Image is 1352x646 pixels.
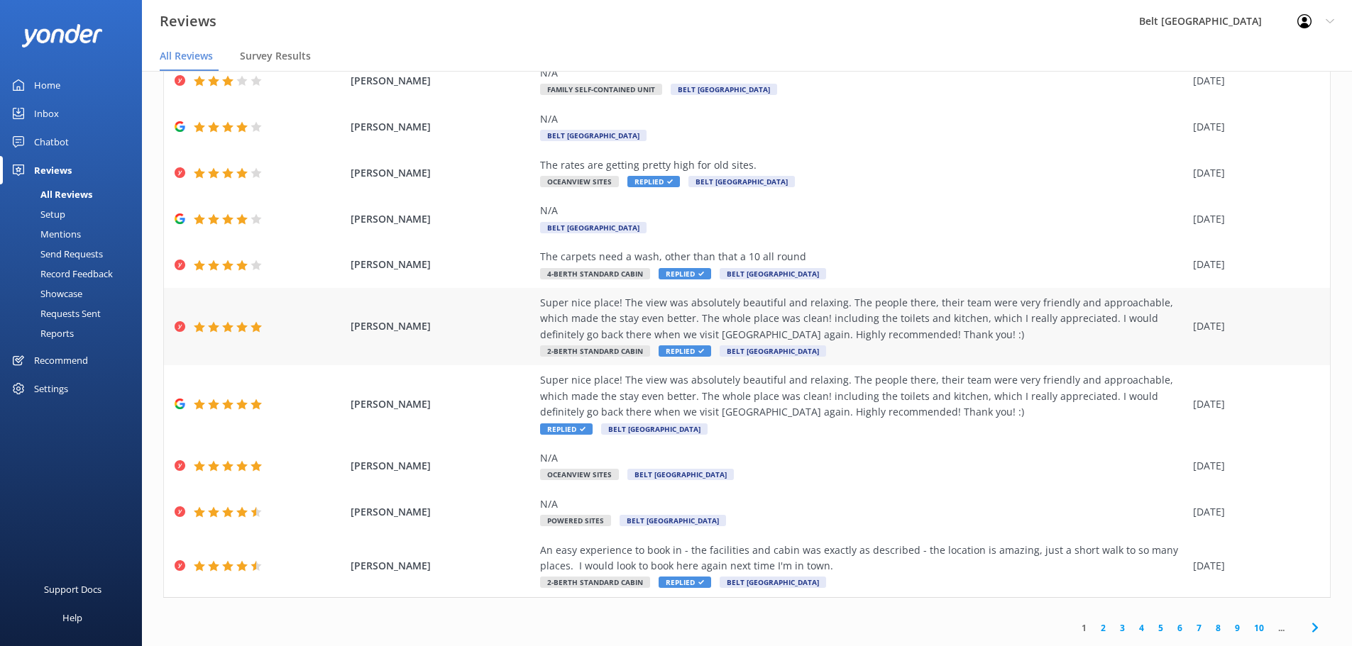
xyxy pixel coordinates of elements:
[601,423,708,435] span: Belt [GEOGRAPHIC_DATA]
[720,268,826,279] span: Belt [GEOGRAPHIC_DATA]
[1247,621,1271,635] a: 10
[1193,458,1312,474] div: [DATE]
[9,224,81,244] div: Mentions
[1132,621,1151,635] a: 4
[34,99,59,128] div: Inbox
[540,176,619,187] span: Oceanview Sites
[540,84,662,95] span: Family Self-Contained Unit
[540,423,593,435] span: Replied
[1193,211,1312,227] div: [DATE]
[540,130,647,141] span: Belt [GEOGRAPHIC_DATA]
[9,303,101,323] div: Requests Sent
[9,244,103,264] div: Send Requests
[34,71,60,99] div: Home
[1193,396,1312,412] div: [DATE]
[688,176,795,187] span: Belt [GEOGRAPHIC_DATA]
[540,222,647,233] span: Belt [GEOGRAPHIC_DATA]
[659,268,711,279] span: Replied
[34,156,72,184] div: Reviews
[540,249,1186,264] div: The carpets need a wash, other than that a 10 all round
[21,24,103,48] img: yonder-white-logo.png
[540,496,1186,512] div: N/A
[160,49,213,63] span: All Reviews
[351,558,534,574] span: [PERSON_NAME]
[240,49,311,63] span: Survey Results
[9,184,92,204] div: All Reviews
[1193,504,1312,520] div: [DATE]
[9,284,82,303] div: Showcase
[1151,621,1170,635] a: 5
[1271,621,1292,635] span: ...
[160,10,216,33] h3: Reviews
[1193,558,1312,574] div: [DATE]
[1193,257,1312,272] div: [DATE]
[9,244,142,264] a: Send Requests
[540,268,650,279] span: 4-Berth Standard Cabin
[351,458,534,474] span: [PERSON_NAME]
[1113,621,1132,635] a: 3
[351,73,534,89] span: [PERSON_NAME]
[1075,621,1094,635] a: 1
[1094,621,1113,635] a: 2
[620,515,726,526] span: Belt [GEOGRAPHIC_DATA]
[351,119,534,135] span: [PERSON_NAME]
[9,303,142,323] a: Requests Sent
[34,128,69,156] div: Chatbot
[44,575,101,603] div: Support Docs
[1189,621,1209,635] a: 7
[1228,621,1247,635] a: 9
[540,542,1186,574] div: An easy experience to book in - the facilities and cabin was exactly as described - the location ...
[1193,119,1312,135] div: [DATE]
[540,450,1186,466] div: N/A
[1170,621,1189,635] a: 6
[540,577,650,588] span: 2-Berth Standard Cabin
[351,318,534,334] span: [PERSON_NAME]
[540,111,1186,127] div: N/A
[627,176,680,187] span: Replied
[1209,621,1228,635] a: 8
[9,264,142,284] a: Record Feedback
[720,577,826,588] span: Belt [GEOGRAPHIC_DATA]
[1193,165,1312,181] div: [DATE]
[9,323,74,343] div: Reports
[34,374,68,403] div: Settings
[34,346,88,374] div: Recommend
[351,165,534,181] span: [PERSON_NAME]
[1193,73,1312,89] div: [DATE]
[9,204,65,224] div: Setup
[671,84,777,95] span: Belt [GEOGRAPHIC_DATA]
[540,295,1186,343] div: Super nice place! The view was absolutely beautiful and relaxing. The people there, their team we...
[9,184,142,204] a: All Reviews
[720,345,826,357] span: Belt [GEOGRAPHIC_DATA]
[540,515,611,526] span: Powered Sites
[540,203,1186,218] div: N/A
[627,469,734,480] span: Belt [GEOGRAPHIC_DATA]
[540,469,619,480] span: Oceanview Sites
[540,372,1186,420] div: Super nice place! The view was absolutely beautiful and relaxing. The people there, their team we...
[659,577,711,588] span: Replied
[9,323,142,343] a: Reports
[540,65,1186,81] div: N/A
[9,284,142,303] a: Showcase
[540,157,1186,173] div: The rates are getting pretty high for old sites.
[62,603,82,632] div: Help
[351,211,534,227] span: [PERSON_NAME]
[351,504,534,520] span: [PERSON_NAME]
[540,345,650,357] span: 2-Berth Standard Cabin
[9,204,142,224] a: Setup
[9,224,142,244] a: Mentions
[9,264,113,284] div: Record Feedback
[1193,318,1312,334] div: [DATE]
[351,396,534,412] span: [PERSON_NAME]
[351,257,534,272] span: [PERSON_NAME]
[659,345,711,357] span: Replied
